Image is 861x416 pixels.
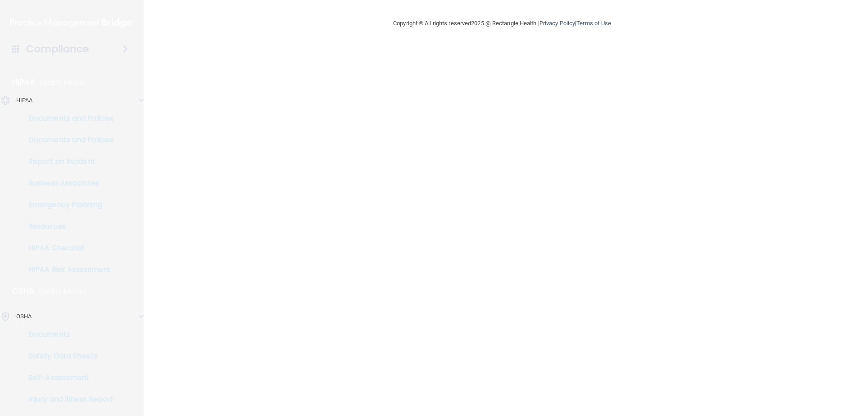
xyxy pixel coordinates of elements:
p: OSHA [12,286,35,297]
p: Documents [6,330,129,339]
p: Emergency Planning [6,200,129,209]
p: HIPAA Checklist [6,244,129,253]
p: Report an Incident [6,157,129,166]
p: Safety Data Sheets [6,352,129,361]
img: PMB logo [10,14,133,32]
p: Resources [6,222,129,231]
p: Injury and Illness Report [6,395,129,404]
p: Documents and Policies [6,136,129,145]
p: HIPAA [12,77,35,88]
p: Documents and Policies [6,114,129,123]
p: HIPAA Risk Assessment [6,265,129,274]
p: Self-Assessment [6,373,129,382]
div: Copyright © All rights reserved 2025 @ Rectangle Health | | [338,9,666,38]
h4: Compliance [26,43,89,55]
p: Business Associates [6,179,129,188]
a: Terms of Use [576,20,611,27]
a: Privacy Policy [539,20,575,27]
p: OSHA [16,311,32,322]
p: Learn More! [39,286,87,297]
p: Learn More! [40,77,87,88]
p: HIPAA [16,95,33,106]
